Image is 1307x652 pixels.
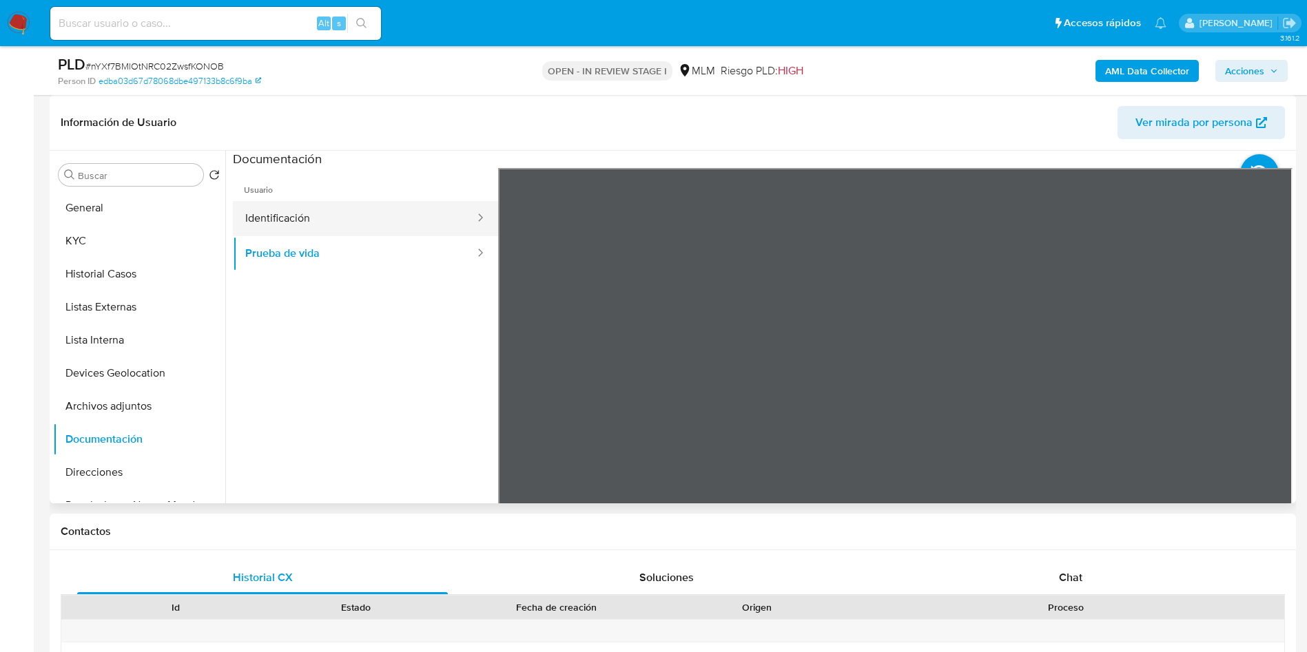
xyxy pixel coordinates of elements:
span: HIGH [778,63,803,78]
span: Soluciones [639,569,694,585]
button: Volver al orden por defecto [209,169,220,185]
a: Notificaciones [1155,17,1166,29]
button: Acciones [1215,60,1288,82]
button: search-icon [347,14,375,33]
div: MLM [678,63,715,78]
button: AML Data Collector [1095,60,1199,82]
span: Accesos rápidos [1064,16,1141,30]
button: Documentación [53,423,225,456]
button: KYC [53,224,225,257]
p: OPEN - IN REVIEW STAGE I [542,61,672,81]
button: Devices Geolocation [53,357,225,390]
span: # nYXf7BMlOtNRC02ZwsfKONOB [85,59,224,73]
input: Buscar [78,169,198,182]
h1: Información de Usuario [61,116,176,129]
b: AML Data Collector [1105,60,1189,82]
div: Proceso [857,600,1275,614]
b: PLD [58,53,85,75]
span: Acciones [1225,60,1264,82]
span: Historial CX [233,569,293,585]
a: edba03d67d78068dbe497133b8c6f9ba [99,75,261,87]
button: Archivos adjuntos [53,390,225,423]
div: Fecha de creación [456,600,657,614]
button: Historial Casos [53,257,225,291]
span: Alt [318,17,329,30]
span: s [337,17,341,30]
span: 3.161.2 [1280,32,1300,43]
span: Ver mirada por persona [1135,106,1253,139]
h1: Contactos [61,525,1285,538]
button: General [53,191,225,224]
button: Direcciones [53,456,225,489]
button: Buscar [64,169,75,180]
button: Ver mirada por persona [1118,106,1285,139]
div: Id [95,600,256,614]
p: alan.cervantesmartinez@mercadolibre.com.mx [1200,17,1277,30]
a: Salir [1282,16,1297,30]
button: Listas Externas [53,291,225,324]
div: Origen [677,600,838,614]
b: Person ID [58,75,96,87]
span: Chat [1059,569,1082,585]
button: Lista Interna [53,324,225,357]
div: Estado [276,600,437,614]
span: Riesgo PLD: [721,63,803,78]
input: Buscar usuario o caso... [50,14,381,32]
button: Restricciones Nuevo Mundo [53,489,225,522]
